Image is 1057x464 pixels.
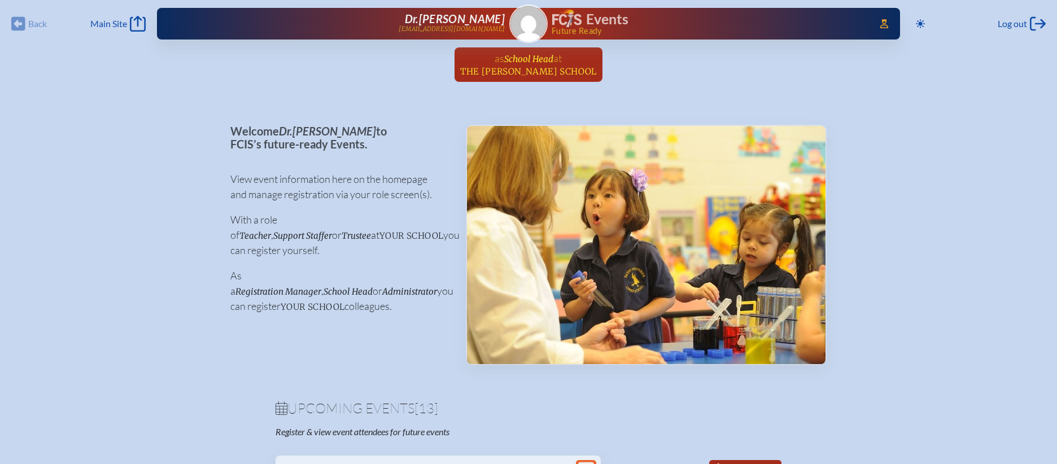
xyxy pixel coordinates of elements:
[276,426,574,437] p: Register & view event attendees for future events
[510,6,547,42] img: Gravatar
[281,301,344,312] span: your school
[467,126,825,364] img: Events
[279,124,292,138] span: Dr.
[504,54,553,64] span: School Head
[90,16,146,32] a: Main Site
[239,230,271,241] span: Teacher
[230,268,448,314] p: As a , or you can register colleagues.
[379,230,443,241] span: your school
[193,12,505,35] a: Dr.[PERSON_NAME][EMAIL_ADDRESS][DOMAIN_NAME]
[414,400,438,417] span: [13]
[998,18,1027,29] span: Log out
[552,9,864,35] div: FCIS Events — Future ready
[230,125,448,150] p: Welcome to FCIS’s future-ready Events.
[460,66,597,77] span: The [PERSON_NAME] School
[399,25,505,33] p: [EMAIL_ADDRESS][DOMAIN_NAME]
[279,124,376,138] span: [PERSON_NAME]
[230,212,448,258] p: With a role of , or at you can register yourself.
[235,286,321,297] span: Registration Manager
[405,12,419,25] span: Dr.
[230,172,448,202] p: View event information here on the homepage and manage registration via your role screen(s).
[509,5,548,43] a: Gravatar
[382,286,437,297] span: Administrator
[276,401,781,415] h1: Upcoming Events
[552,27,864,35] span: Future Ready
[342,230,371,241] span: Trustee
[273,230,332,241] span: Support Staffer
[90,18,127,29] span: Main Site
[405,12,505,25] span: [PERSON_NAME]
[553,52,562,64] span: at
[456,47,601,82] a: asSchool HeadatThe [PERSON_NAME] School
[324,286,373,297] span: School Head
[495,52,504,64] span: as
